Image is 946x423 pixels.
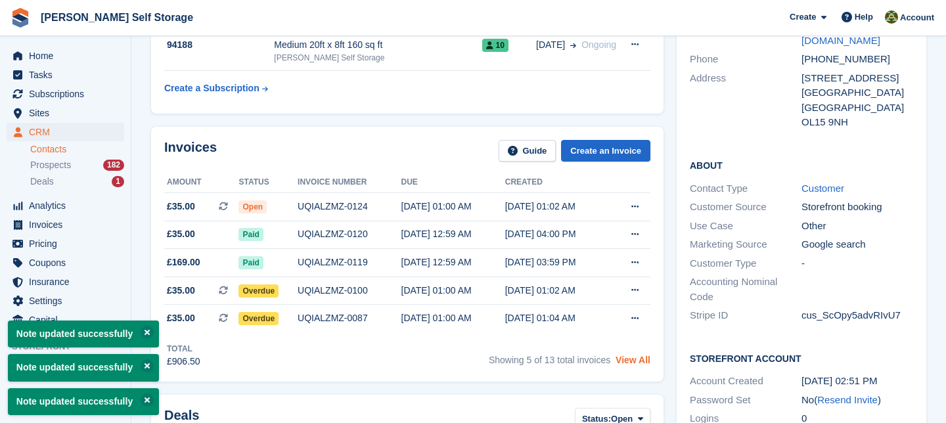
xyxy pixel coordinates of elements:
[167,284,195,298] span: £35.00
[238,312,279,325] span: Overdue
[801,20,890,46] a: [EMAIL_ADDRESS][DOMAIN_NAME]
[489,355,610,365] span: Showing 5 of 13 total invoices
[790,11,816,24] span: Create
[167,200,195,213] span: £35.00
[164,81,259,95] div: Create a Subscription
[401,256,505,269] div: [DATE] 12:59 AM
[164,172,238,193] th: Amount
[167,256,200,269] span: £169.00
[801,256,913,271] div: -
[30,143,124,156] a: Contacts
[35,7,198,28] a: [PERSON_NAME] Self Storage
[30,175,124,189] a: Deals 1
[7,254,124,272] a: menu
[7,123,124,141] a: menu
[690,256,801,271] div: Customer Type
[690,200,801,215] div: Customer Source
[401,284,505,298] div: [DATE] 01:00 AM
[29,85,108,103] span: Subscriptions
[801,237,913,252] div: Google search
[801,115,913,130] div: OL15 9NH
[7,85,124,103] a: menu
[7,47,124,65] a: menu
[690,393,801,408] div: Password Set
[616,355,650,365] a: View All
[505,200,610,213] div: [DATE] 01:02 AM
[7,104,124,122] a: menu
[29,311,108,329] span: Capital
[690,181,801,196] div: Contact Type
[690,374,801,389] div: Account Created
[7,196,124,215] a: menu
[29,66,108,84] span: Tasks
[298,256,401,269] div: UQIALZMZ-0119
[505,311,610,325] div: [DATE] 01:04 AM
[8,354,159,381] p: Note updated successfully
[690,237,801,252] div: Marketing Source
[167,343,200,355] div: Total
[29,215,108,234] span: Invoices
[167,355,200,368] div: £906.50
[238,284,279,298] span: Overdue
[855,11,873,24] span: Help
[7,311,124,329] a: menu
[690,275,801,304] div: Accounting Nominal Code
[801,52,913,67] div: [PHONE_NUMBER]
[298,172,401,193] th: Invoice number
[505,256,610,269] div: [DATE] 03:59 PM
[801,374,913,389] div: [DATE] 02:51 PM
[900,11,934,24] span: Account
[690,351,913,365] h2: Storefront Account
[801,200,913,215] div: Storefront booking
[29,292,108,310] span: Settings
[30,158,124,172] a: Prospects 182
[505,284,610,298] div: [DATE] 01:02 AM
[817,394,878,405] a: Resend Invite
[29,196,108,215] span: Analytics
[298,200,401,213] div: UQIALZMZ-0124
[561,140,650,162] a: Create an Invoice
[298,284,401,298] div: UQIALZMZ-0100
[401,311,505,325] div: [DATE] 01:00 AM
[274,52,482,64] div: [PERSON_NAME] Self Storage
[814,394,881,405] span: ( )
[8,388,159,415] p: Note updated successfully
[164,140,217,162] h2: Invoices
[7,357,124,375] a: menu
[29,254,108,272] span: Coupons
[30,159,71,171] span: Prospects
[499,140,556,162] a: Guide
[690,71,801,130] div: Address
[29,273,108,291] span: Insurance
[29,104,108,122] span: Sites
[801,71,913,86] div: [STREET_ADDRESS]
[536,38,565,52] span: [DATE]
[7,215,124,234] a: menu
[7,66,124,84] a: menu
[274,38,482,52] div: Medium 20ft x 8ft 160 sq ft
[801,100,913,116] div: [GEOGRAPHIC_DATA]
[8,321,159,347] p: Note updated successfully
[238,256,263,269] span: Paid
[505,227,610,241] div: [DATE] 04:00 PM
[167,227,195,241] span: £35.00
[690,219,801,234] div: Use Case
[238,172,298,193] th: Status
[801,393,913,408] div: No
[801,85,913,100] div: [GEOGRAPHIC_DATA]
[238,228,263,241] span: Paid
[401,227,505,241] div: [DATE] 12:59 AM
[885,11,898,24] img: Karl
[801,219,913,234] div: Other
[29,234,108,253] span: Pricing
[401,200,505,213] div: [DATE] 01:00 AM
[11,8,30,28] img: stora-icon-8386f47178a22dfd0bd8f6a31ec36ba5ce8667c1dd55bd0f319d3a0aa187defe.svg
[801,183,844,194] a: Customer
[167,311,195,325] span: £35.00
[690,158,913,171] h2: About
[164,38,274,52] div: 94188
[690,308,801,323] div: Stripe ID
[29,123,108,141] span: CRM
[29,47,108,65] span: Home
[581,39,616,50] span: Ongoing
